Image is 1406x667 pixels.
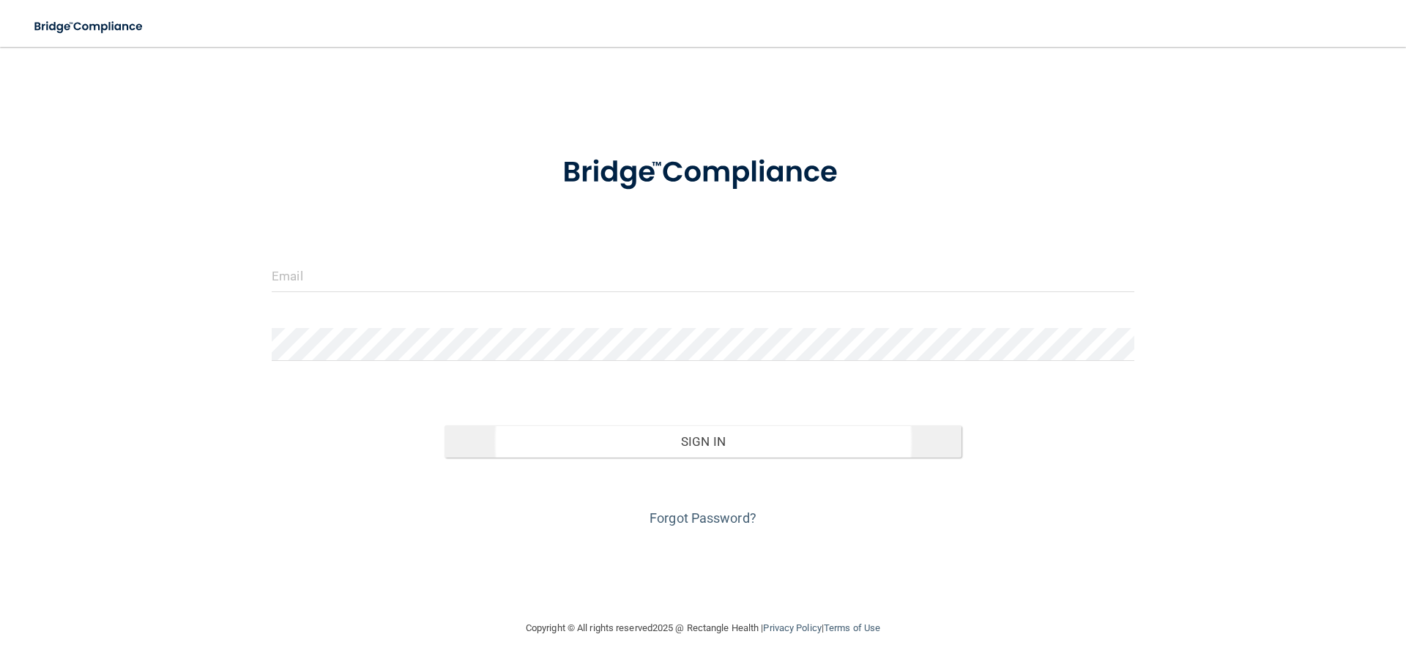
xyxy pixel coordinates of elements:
[436,605,970,652] div: Copyright © All rights reserved 2025 @ Rectangle Health | |
[22,12,157,42] img: bridge_compliance_login_screen.278c3ca4.svg
[445,425,962,458] button: Sign In
[272,259,1134,292] input: Email
[532,135,874,211] img: bridge_compliance_login_screen.278c3ca4.svg
[824,622,880,633] a: Terms of Use
[763,622,821,633] a: Privacy Policy
[650,510,756,526] a: Forgot Password?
